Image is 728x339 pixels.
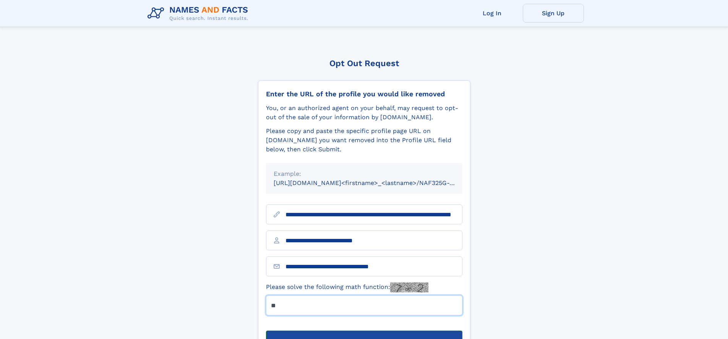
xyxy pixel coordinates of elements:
div: Enter the URL of the profile you would like removed [266,90,462,98]
a: Sign Up [523,4,584,23]
div: Example: [274,169,455,178]
div: You, or an authorized agent on your behalf, may request to opt-out of the sale of your informatio... [266,104,462,122]
img: Logo Names and Facts [144,3,255,24]
div: Please copy and paste the specific profile page URL on [DOMAIN_NAME] you want removed into the Pr... [266,127,462,154]
label: Please solve the following math function: [266,282,428,292]
small: [URL][DOMAIN_NAME]<firstname>_<lastname>/NAF325G-xxxxxxxx [274,179,477,187]
a: Log In [462,4,523,23]
div: Opt Out Request [258,58,470,68]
